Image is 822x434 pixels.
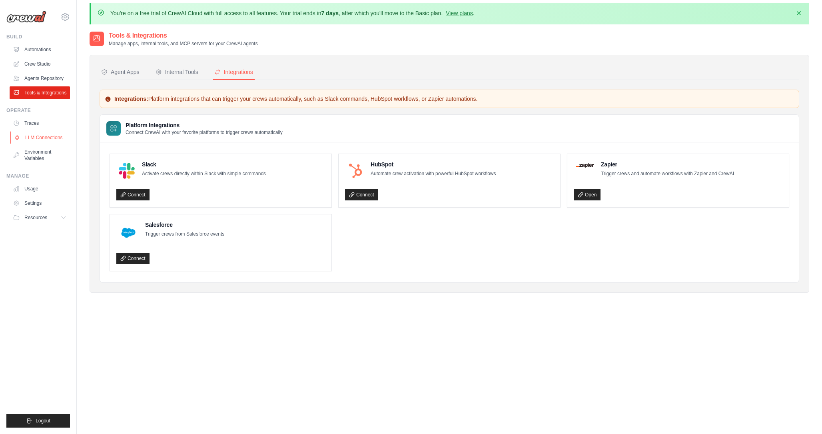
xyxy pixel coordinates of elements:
h2: Tools & Integrations [109,31,258,40]
img: Zapier Logo [576,163,594,168]
a: Open [574,189,601,200]
img: HubSpot Logo [347,163,363,179]
div: Integrations [214,68,253,76]
a: Crew Studio [10,58,70,70]
img: Slack Logo [119,163,135,179]
span: Logout [36,418,50,424]
p: Automate crew activation with powerful HubSpot workflows [371,170,496,178]
a: LLM Connections [10,131,71,144]
button: Logout [6,414,70,428]
img: Salesforce Logo [119,223,138,242]
a: Traces [10,117,70,130]
h4: Slack [142,160,266,168]
a: Connect [116,189,150,200]
button: Internal Tools [154,65,200,80]
h3: Platform Integrations [126,121,283,129]
h4: HubSpot [371,160,496,168]
a: Automations [10,43,70,56]
a: Tools & Integrations [10,86,70,99]
a: Environment Variables [10,146,70,165]
button: Resources [10,211,70,224]
p: Connect CrewAI with your favorite platforms to trigger crews automatically [126,129,283,136]
p: Manage apps, internal tools, and MCP servers for your CrewAI agents [109,40,258,47]
button: Integrations [213,65,255,80]
p: Trigger crews and automate workflows with Zapier and CrewAI [601,170,734,178]
div: Agent Apps [101,68,140,76]
h4: Zapier [601,160,734,168]
div: Manage [6,173,70,179]
strong: Integrations: [114,96,148,102]
a: Connect [116,253,150,264]
strong: 7 days [321,10,339,16]
a: Agents Repository [10,72,70,85]
a: Settings [10,197,70,210]
button: Agent Apps [100,65,141,80]
p: You're on a free trial of CrewAI Cloud with full access to all features. Your trial ends in , aft... [110,9,475,17]
div: Build [6,34,70,40]
a: View plans [446,10,473,16]
a: Usage [10,182,70,195]
div: Operate [6,107,70,114]
img: Logo [6,11,46,23]
h4: Salesforce [145,221,224,229]
a: Connect [345,189,378,200]
p: Activate crews directly within Slack with simple commands [142,170,266,178]
p: Platform integrations that can trigger your crews automatically, such as Slack commands, HubSpot ... [105,95,794,103]
span: Resources [24,214,47,221]
div: Internal Tools [156,68,198,76]
p: Trigger crews from Salesforce events [145,230,224,238]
